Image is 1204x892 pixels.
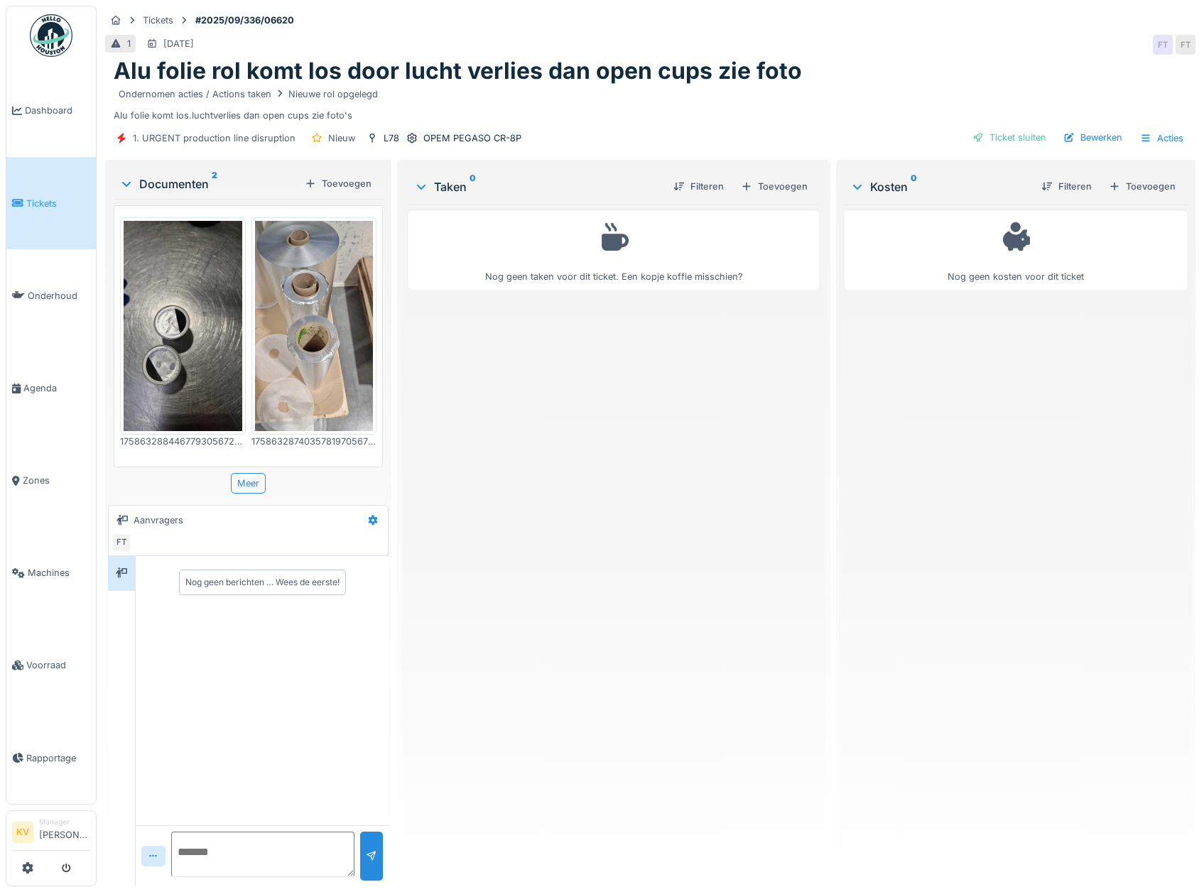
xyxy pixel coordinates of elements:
div: Ticket sluiten [967,128,1052,147]
span: Rapportage [26,751,90,765]
a: Dashboard [6,65,96,157]
li: [PERSON_NAME] [39,817,90,847]
span: Agenda [23,381,90,395]
div: FT [112,533,131,553]
img: 7lg9e4jn0nprhet9zc0tv131wbd5 [124,221,242,431]
div: [DATE] [163,37,194,50]
div: Toevoegen [299,174,377,193]
div: Nog geen taken voor dit ticket. Een kopje koffie misschien? [418,217,809,283]
div: L78 [384,131,399,145]
div: Manager [39,817,90,827]
div: Documenten [119,175,299,192]
div: Filteren [668,177,730,196]
img: Badge_color-CXgf-gQk.svg [30,14,72,57]
div: Toevoegen [735,177,813,196]
span: Machines [28,566,90,580]
sup: 0 [911,178,917,195]
a: Voorraad [6,619,96,712]
a: Agenda [6,342,96,434]
div: FT [1153,35,1173,55]
div: Filteren [1036,177,1097,196]
div: 17586328844677930567228929005431.jpg [120,435,246,448]
div: 1. URGENT production line disruption [133,131,295,145]
span: Dashboard [25,104,90,117]
div: Toevoegen [1103,177,1181,196]
div: Taken [414,178,661,195]
div: Nog geen berichten … Wees de eerste! [185,576,340,589]
h1: Alu folie rol komt los door lucht verlies dan open cups zie foto [114,58,802,85]
div: 17586328740357819705678407823849.jpg [251,435,377,448]
span: Zones [23,474,90,487]
sup: 2 [212,175,217,192]
div: Aanvragers [134,513,183,527]
a: Zones [6,435,96,527]
div: OPEM PEGASO CR-8P [423,131,521,145]
strong: #2025/09/336/06620 [190,13,300,27]
sup: 0 [470,178,476,195]
span: Onderhoud [28,289,90,303]
div: Nog geen kosten voor dit ticket [854,217,1178,283]
div: Alu folie komt los.luchtverlies dan open cups zie foto's [114,85,1187,122]
div: Bewerken [1058,128,1128,147]
a: Tickets [6,157,96,249]
a: Machines [6,527,96,619]
div: Meer [231,473,266,494]
div: Nieuw [328,131,355,145]
a: Onderhoud [6,249,96,342]
a: KV Manager[PERSON_NAME] [12,817,90,851]
img: v2qglramk0v57hn0wxbpmenleyn8 [255,221,374,431]
span: Voorraad [26,658,90,672]
div: 1 [127,37,131,50]
div: FT [1176,35,1195,55]
div: Acties [1134,128,1190,148]
div: Ondernomen acties / Actions taken Nieuwe rol opgelegd [119,87,378,101]
div: Tickets [143,13,173,27]
li: KV [12,822,33,843]
a: Rapportage [6,712,96,804]
span: Tickets [26,197,90,210]
div: Kosten [850,178,1030,195]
